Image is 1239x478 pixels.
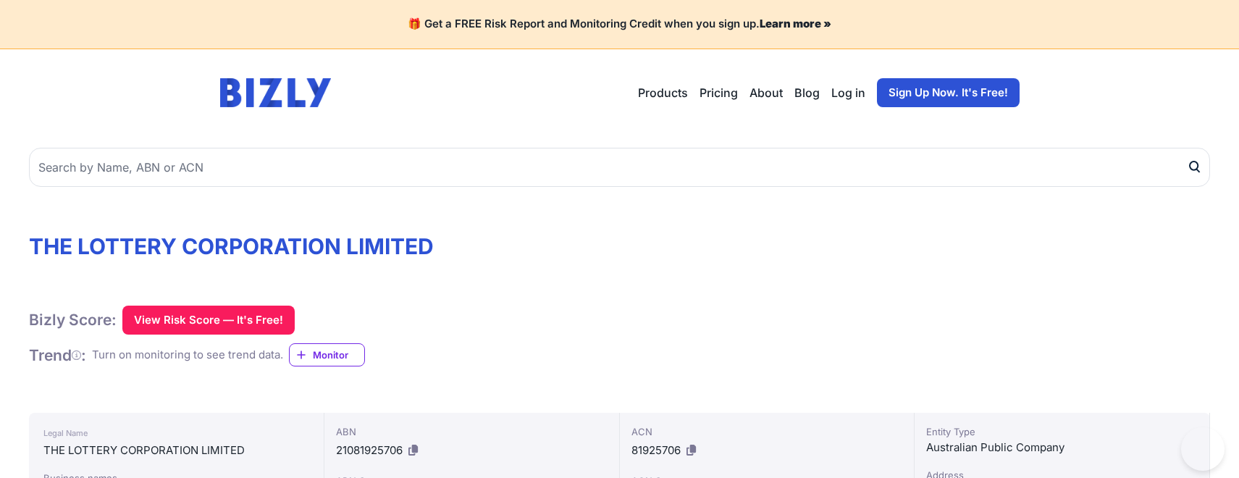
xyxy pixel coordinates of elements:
span: 21081925706 [336,443,403,457]
div: ABN [336,424,608,439]
h4: 🎁 Get a FREE Risk Report and Monitoring Credit when you sign up. [17,17,1222,31]
h1: Trend : [29,345,86,365]
div: THE LOTTERY CORPORATION LIMITED [43,442,309,459]
a: Learn more » [760,17,831,30]
a: Monitor [289,343,365,366]
input: Search by Name, ABN or ACN [29,148,1210,187]
iframe: Toggle Customer Support [1181,427,1225,471]
a: Sign Up Now. It's Free! [877,78,1020,107]
span: Monitor [313,348,364,362]
div: Entity Type [926,424,1198,439]
div: Australian Public Company [926,439,1198,456]
h1: THE LOTTERY CORPORATION LIMITED [29,233,1210,259]
div: Turn on monitoring to see trend data. [92,347,283,364]
button: View Risk Score — It's Free! [122,306,295,335]
div: ACN [631,424,903,439]
h1: Bizly Score: [29,310,117,330]
span: 81925706 [631,443,681,457]
button: Products [638,84,688,101]
div: Legal Name [43,424,309,442]
a: About [749,84,783,101]
a: Blog [794,84,820,101]
a: Log in [831,84,865,101]
a: Pricing [700,84,738,101]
